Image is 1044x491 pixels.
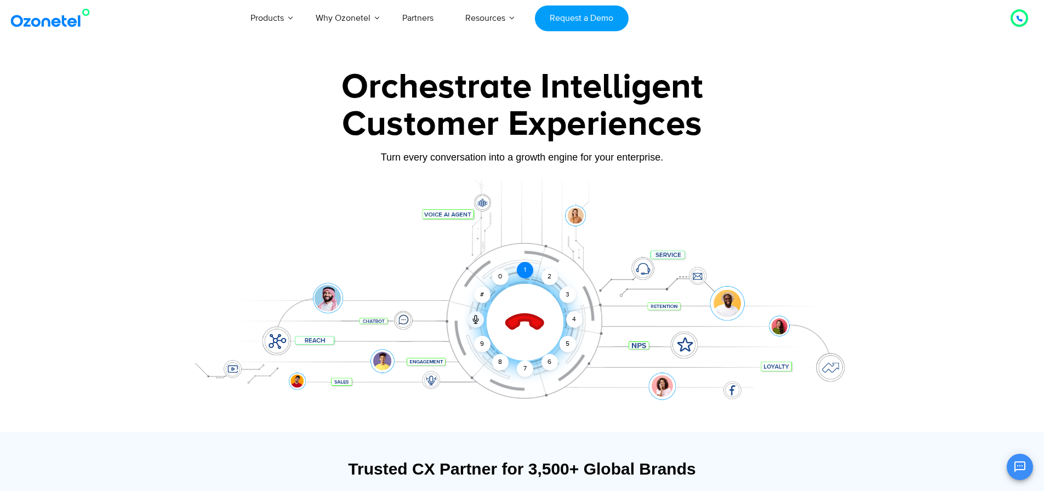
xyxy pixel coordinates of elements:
[185,459,859,478] div: Trusted CX Partner for 3,500+ Global Brands
[180,151,865,163] div: Turn every conversation into a growth engine for your enterprise.
[474,336,490,352] div: 9
[559,287,575,303] div: 3
[517,361,533,377] div: 7
[517,262,533,278] div: 1
[566,311,583,328] div: 4
[474,287,490,303] div: #
[180,98,865,151] div: Customer Experiences
[1007,454,1033,480] button: Open chat
[559,336,575,352] div: 5
[492,269,509,285] div: 0
[541,354,558,370] div: 6
[180,70,865,105] div: Orchestrate Intelligent
[535,5,629,31] a: Request a Demo
[492,354,509,370] div: 8
[541,269,558,285] div: 2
